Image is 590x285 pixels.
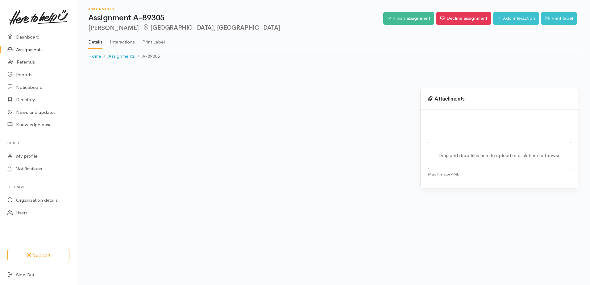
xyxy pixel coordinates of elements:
[541,12,577,25] a: Print label
[88,24,383,31] h2: [PERSON_NAME]
[438,152,560,158] span: Drag and drop files here to upload or click here to browse
[7,139,69,147] h6: Profile
[493,12,539,25] a: Add interaction
[7,249,69,262] button: Support
[88,7,383,11] h6: Assignments
[428,169,571,177] div: Max file size 4Mb
[88,31,102,49] a: Details
[88,14,383,23] h1: Assignment A-89305
[7,183,69,191] h6: Settings
[135,53,160,60] li: A-89305
[110,31,135,48] a: Interactions
[436,12,491,25] a: Decline assignment
[88,49,579,64] nav: breadcrumb
[428,96,571,102] h3: Attachments
[142,31,165,48] a: Print Label
[383,12,434,25] a: Finish assignment
[108,53,135,60] a: Assignments
[88,53,101,60] a: Home
[143,24,280,31] span: [GEOGRAPHIC_DATA], [GEOGRAPHIC_DATA]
